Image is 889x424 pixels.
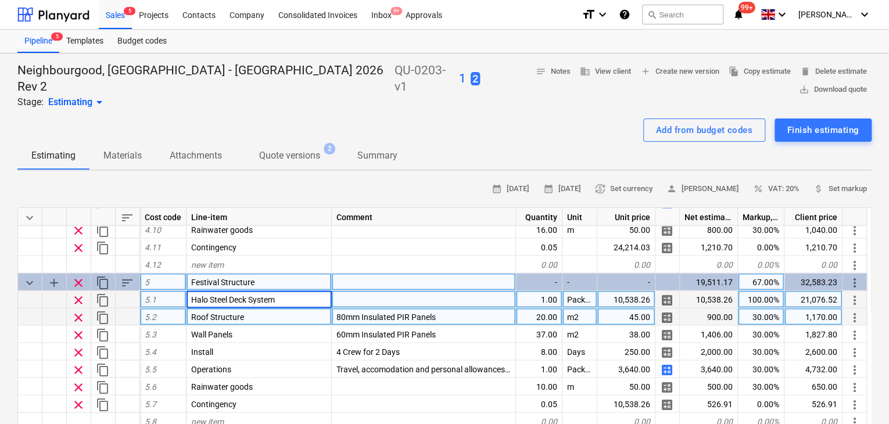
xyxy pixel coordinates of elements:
span: 9+ [390,7,402,15]
i: format_size [582,8,596,21]
div: 10.00 [516,378,562,395]
div: 30.00% [738,325,784,343]
span: Remove row [71,397,85,411]
div: 1.00 [516,360,562,378]
p: Stage: [17,95,44,109]
div: 2,000.00 [680,343,738,360]
button: Create new version [636,63,724,81]
span: Manage detailed breakdown for the row [660,345,674,359]
div: 37.00 [516,325,562,343]
button: Finish estimating [775,118,872,142]
button: Download quote [794,81,872,99]
span: 2 [324,143,335,154]
div: m [562,221,597,238]
span: More actions [848,275,862,289]
span: file_copy [729,66,739,77]
span: Duplicate row [96,223,110,237]
span: delete [800,66,811,77]
button: 1 [459,71,466,87]
div: Unit [562,208,597,225]
div: 0.00% [738,395,784,412]
div: m [562,378,597,395]
div: 24,214.03 [597,238,655,256]
span: Sort rows within table [120,210,134,224]
a: Pipeline5 [17,30,59,53]
span: Duplicate row [96,328,110,342]
span: 60mm Insulated PIR Panels [336,329,436,339]
div: 30.00% [738,378,784,395]
span: save_alt [799,84,809,95]
div: m2 [562,308,597,325]
div: Pipeline [17,30,59,53]
div: 3,640.00 [597,360,655,378]
p: QU-0203-v1 [395,63,454,95]
span: 5.3 [145,329,156,339]
div: 4,732.00 [784,360,843,378]
div: Days [562,343,597,360]
span: 5 [124,7,135,15]
span: [DATE] [492,182,529,196]
div: Markup, % [738,208,784,225]
button: [DATE] [539,180,586,198]
div: 1,170.00 [784,308,843,325]
span: add [640,66,651,77]
span: Manage detailed breakdown for the row [660,310,674,324]
span: new item [191,260,224,269]
span: Delete estimate [800,65,867,78]
span: Duplicate row [96,362,110,376]
p: Attachments [170,149,222,163]
span: Remove row [71,362,85,376]
span: Manage detailed breakdown for the row [660,380,674,394]
div: 50.00 [597,378,655,395]
button: Search [642,5,723,24]
div: 0.00% [738,238,784,256]
div: - [597,273,655,290]
div: Line-item [187,208,332,225]
div: 16.00 [516,221,562,238]
button: VAT: 20% [748,180,804,198]
span: More actions [848,240,862,254]
span: Remove row [71,328,85,342]
span: More actions [848,223,862,237]
span: Festival Structure [191,277,254,286]
button: 2 [471,71,480,87]
span: business [580,66,590,77]
span: 5.7 [145,399,156,408]
span: Collapse all categories [23,210,37,224]
span: More actions [848,293,862,307]
a: Budget codes [110,30,174,53]
span: Manage detailed breakdown for the row [660,397,674,411]
span: 5.4 [145,347,156,356]
p: Summary [357,149,397,163]
span: Duplicate row [96,240,110,254]
div: 1.00 [516,290,562,308]
span: 5.2 [145,312,156,321]
span: search [647,10,657,19]
span: Set currency [595,182,653,196]
span: More actions [848,258,862,272]
p: Neighbourgood, [GEOGRAPHIC_DATA] - [GEOGRAPHIC_DATA] 2026 Rev 2 [17,63,390,95]
div: 800.00 [680,221,738,238]
i: keyboard_arrow_down [858,8,872,21]
span: Manage detailed breakdown for the row [660,223,674,237]
span: Duplicate row [96,293,110,307]
button: Set markup [809,180,872,198]
span: [PERSON_NAME] [798,10,856,19]
div: 100.00% [738,290,784,308]
span: More actions [848,310,862,324]
span: Notes [536,65,571,78]
span: 99+ [739,2,755,13]
div: 38.00 [597,325,655,343]
span: calendar_month [543,184,554,194]
div: Package [562,290,597,308]
div: 0.05 [516,238,562,256]
i: keyboard_arrow_down [775,8,789,21]
div: 10,538.26 [597,395,655,412]
span: More actions [848,345,862,359]
span: [PERSON_NAME] [666,182,739,196]
div: 2,600.00 [784,343,843,360]
span: More actions [848,362,862,376]
div: 32,583.23 [784,273,843,290]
